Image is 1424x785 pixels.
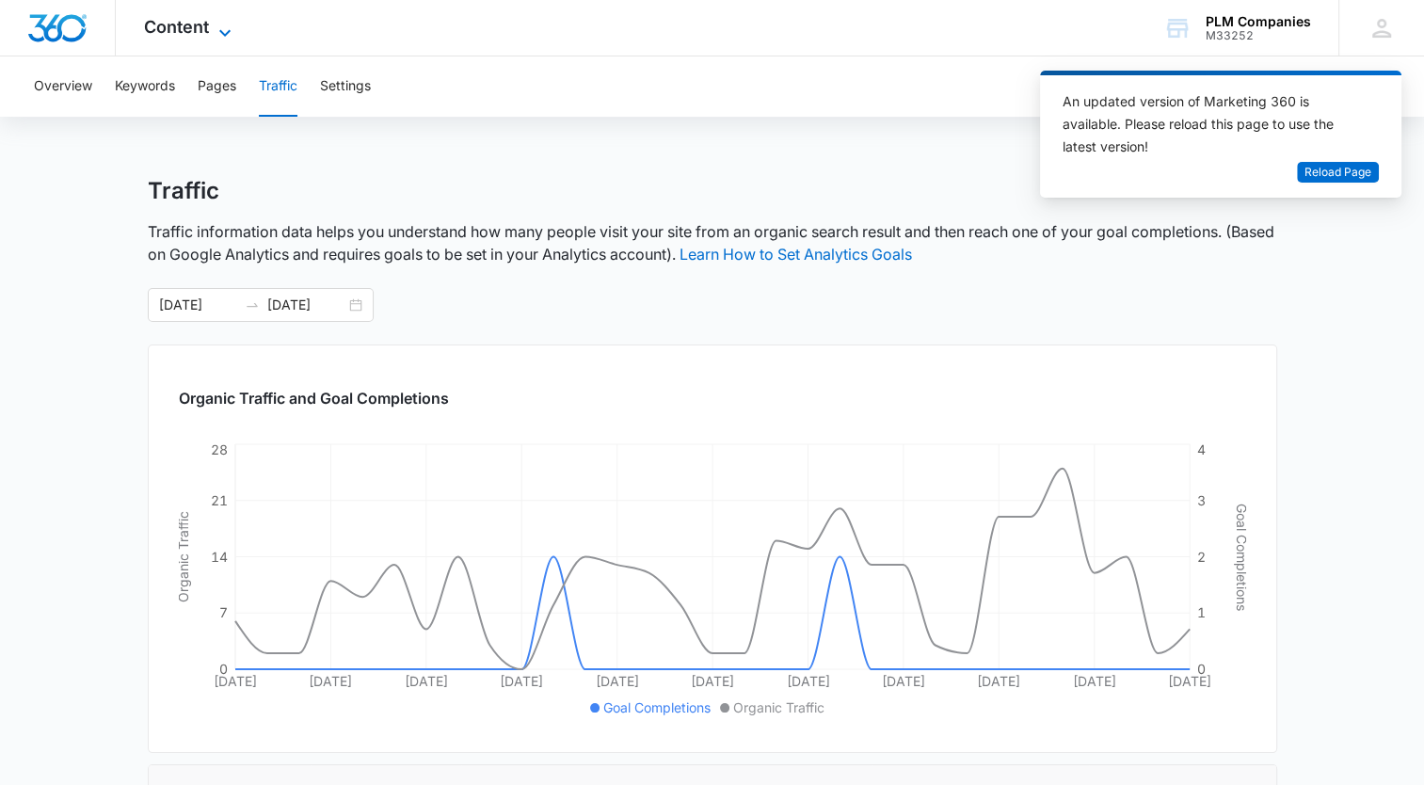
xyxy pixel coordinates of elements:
button: Overview [34,56,92,117]
tspan: [DATE] [786,673,829,689]
tspan: Organic Traffic [174,511,191,602]
tspan: [DATE] [595,673,638,689]
button: Settings [320,56,371,117]
tspan: 1 [1197,604,1206,620]
tspan: 0 [219,661,228,677]
span: Reload Page [1304,164,1371,182]
tspan: 0 [1197,661,1206,677]
tspan: [DATE] [404,673,447,689]
p: Traffic information data helps you understand how many people visit your site from an organic sea... [148,220,1277,265]
div: account name [1206,14,1311,29]
span: to [245,297,260,312]
h1: Traffic [148,177,219,205]
div: account id [1206,29,1311,42]
tspan: [DATE] [977,673,1020,689]
tspan: 21 [211,492,228,508]
button: Reload Page [1297,162,1379,184]
input: End date [267,295,345,315]
span: Organic Traffic [733,697,824,717]
tspan: [DATE] [500,673,543,689]
tspan: [DATE] [1168,673,1211,689]
tspan: [DATE] [214,673,257,689]
div: An updated version of Marketing 360 is available. Please reload this page to use the latest version! [1063,90,1356,158]
tspan: 3 [1197,492,1206,508]
input: Start date [159,295,237,315]
tspan: Goal Completions [1234,504,1250,611]
tspan: [DATE] [309,673,352,689]
button: Traffic [259,56,297,117]
tspan: [DATE] [881,673,924,689]
span: swap-right [245,297,260,312]
button: Keywords [115,56,175,117]
tspan: [DATE] [691,673,734,689]
span: Goal Completions [603,697,711,717]
tspan: 28 [211,441,228,457]
tspan: 7 [219,604,228,620]
tspan: 14 [211,548,228,564]
h2: Organic Traffic and Goal Completions [179,387,1246,409]
a: Learn How to Set Analytics Goals [680,245,912,264]
tspan: 4 [1197,441,1206,457]
button: Pages [198,56,236,117]
tspan: [DATE] [1072,673,1115,689]
span: Content [144,17,209,37]
tspan: 2 [1197,548,1206,564]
